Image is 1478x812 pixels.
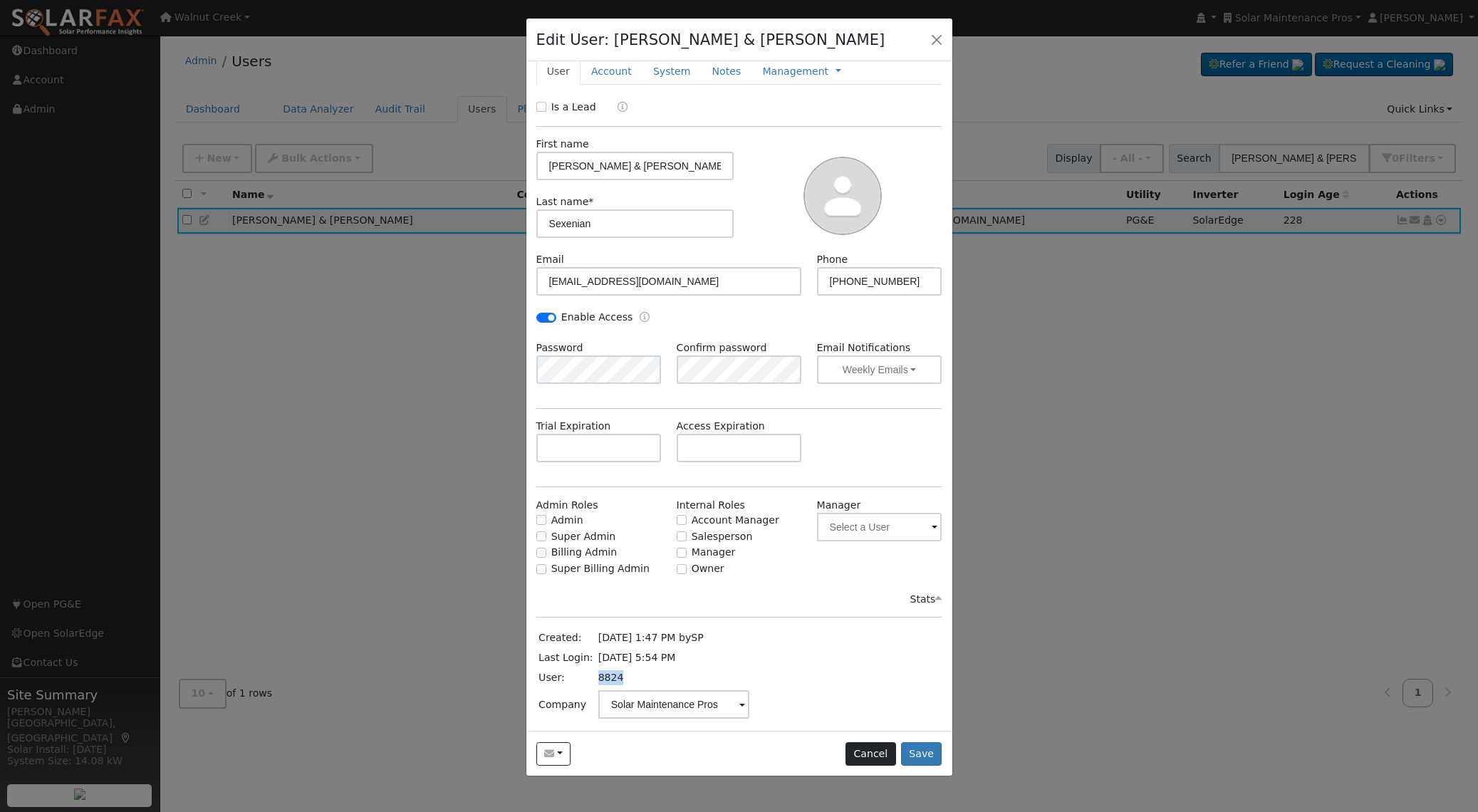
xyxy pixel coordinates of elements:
[677,564,687,574] input: Owner
[536,648,596,668] td: Last Login:
[677,515,687,525] input: Account Manager
[536,564,546,574] input: Super Billing Admin
[536,419,611,434] label: Trial Expiration
[581,58,642,85] a: Account
[817,355,942,384] button: Weekly Emails
[551,529,616,544] label: Super Admin
[692,545,736,560] label: Manager
[561,310,633,325] label: Enable Access
[536,102,546,112] input: Is a Lead
[536,28,885,51] h4: Edit User: [PERSON_NAME] & [PERSON_NAME]
[817,513,942,541] input: Select a User
[642,58,702,85] a: System
[677,548,687,558] input: Manager
[536,58,581,85] a: User
[817,252,848,267] label: Phone
[536,252,564,267] label: Email
[551,545,618,560] label: Billing Admin
[677,340,767,355] label: Confirm password
[536,548,546,558] input: Billing Admin
[536,742,571,766] button: ssexenian@hotmail.com
[536,340,583,355] label: Password
[588,196,593,207] span: Required
[762,64,828,79] a: Management
[901,742,942,766] button: Save
[677,419,765,434] label: Access Expiration
[595,648,751,668] td: [DATE] 5:54 PM
[551,513,583,528] label: Admin
[677,498,745,513] label: Internal Roles
[817,498,861,513] label: Manager
[536,628,596,647] td: Created:
[536,137,589,152] label: First name
[551,561,650,576] label: Super Billing Admin
[701,58,751,85] a: Notes
[595,668,751,688] td: 8824
[692,513,779,528] label: Account Manager
[692,529,753,544] label: Salesperson
[845,742,896,766] button: Cancel
[536,688,596,722] td: Company
[536,194,594,209] label: Last name
[692,561,724,576] label: Owner
[551,100,596,115] label: Is a Lead
[536,498,598,513] label: Admin Roles
[817,340,942,355] label: Email Notifications
[691,632,703,643] span: Samantha Perry
[607,100,628,116] a: Lead
[595,628,751,647] td: [DATE] 1:47 PM by
[677,531,687,541] input: Salesperson
[640,310,650,326] a: Enable Access
[536,531,546,541] input: Super Admin
[536,668,596,688] td: User:
[910,592,942,607] div: Stats
[536,515,546,525] input: Admin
